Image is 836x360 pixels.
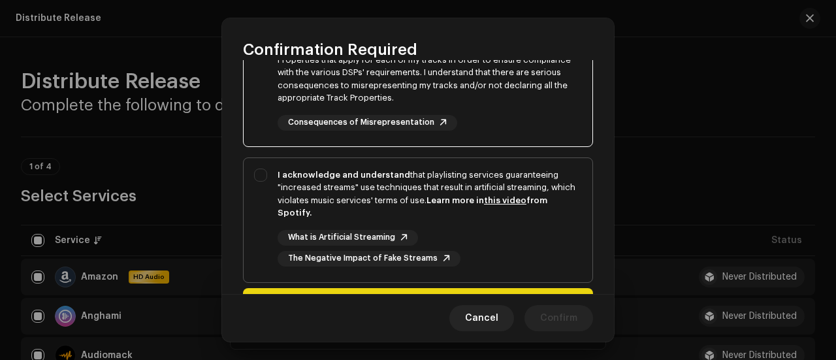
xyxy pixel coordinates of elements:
p-togglebutton: I acknowledge and understandthat playlisting services guaranteeing "increased streams" use techni... [243,157,593,283]
span: Confirmation Required [243,39,417,60]
span: Confirm [540,305,577,331]
div: indicated the Track Origin and Track Properties that apply for each of my tracks in order to ensu... [278,41,582,105]
a: this video [484,196,526,205]
button: Confirm [524,305,593,331]
span: Consequences of Misrepresentation [288,118,434,127]
p-togglebutton: I confirm that I have truthfullyindicated the Track Origin and Track Properties that apply for ea... [243,29,593,147]
strong: I acknowledge and understand [278,171,410,179]
span: The Negative Impact of Fake Streams [288,254,438,263]
div: that playlisting services guaranteeing "increased streams" use techniques that result in artifici... [278,169,582,220]
span: What is Artificial Streaming [288,233,395,242]
strong: Learn more in from Spotify. [278,196,547,218]
span: Cancel [465,305,498,331]
button: Cancel [449,305,514,331]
